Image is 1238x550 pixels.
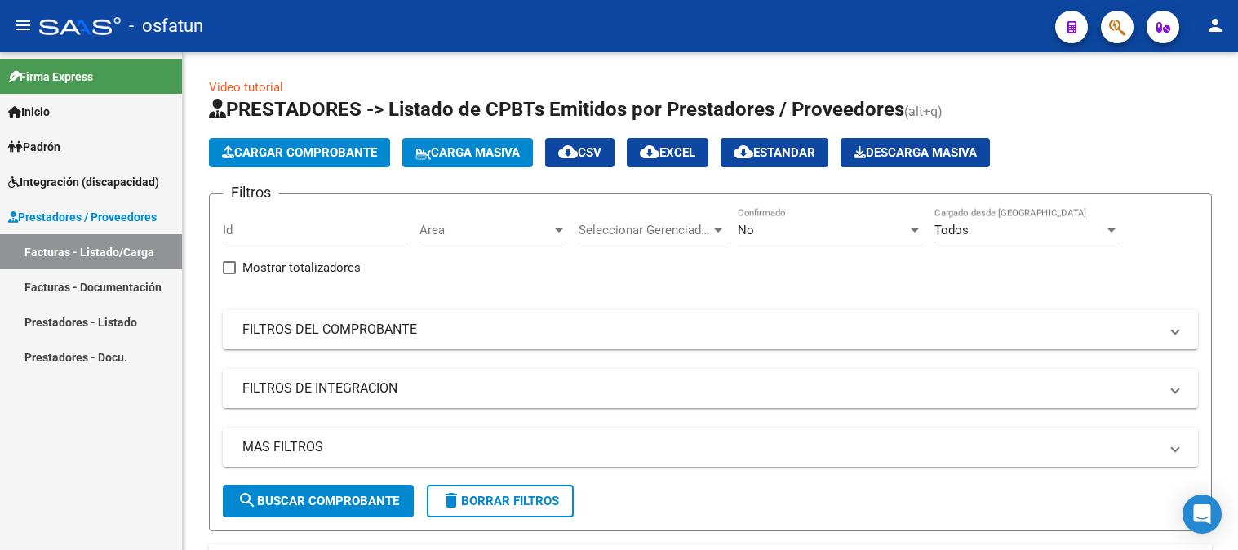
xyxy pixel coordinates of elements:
[242,438,1159,456] mat-panel-title: MAS FILTROS
[223,181,279,204] h3: Filtros
[841,138,990,167] button: Descarga Masiva
[242,379,1159,397] mat-panel-title: FILTROS DE INTEGRACION
[1205,16,1225,35] mat-icon: person
[738,223,754,237] span: No
[721,138,828,167] button: Estandar
[640,145,695,160] span: EXCEL
[419,223,552,237] span: Area
[8,68,93,86] span: Firma Express
[8,138,60,156] span: Padrón
[841,138,990,167] app-download-masive: Descarga masiva de comprobantes (adjuntos)
[427,485,574,517] button: Borrar Filtros
[242,321,1159,339] mat-panel-title: FILTROS DEL COMPROBANTE
[734,145,815,160] span: Estandar
[442,490,461,510] mat-icon: delete
[222,145,377,160] span: Cargar Comprobante
[242,258,361,277] span: Mostrar totalizadores
[237,490,257,510] mat-icon: search
[627,138,708,167] button: EXCEL
[8,103,50,121] span: Inicio
[734,142,753,162] mat-icon: cloud_download
[13,16,33,35] mat-icon: menu
[558,142,578,162] mat-icon: cloud_download
[209,138,390,167] button: Cargar Comprobante
[402,138,533,167] button: Carga Masiva
[223,428,1198,467] mat-expansion-panel-header: MAS FILTROS
[415,145,520,160] span: Carga Masiva
[442,494,559,508] span: Borrar Filtros
[579,223,711,237] span: Seleccionar Gerenciador
[223,310,1198,349] mat-expansion-panel-header: FILTROS DEL COMPROBANTE
[1183,495,1222,534] div: Open Intercom Messenger
[223,485,414,517] button: Buscar Comprobante
[934,223,969,237] span: Todos
[209,80,283,95] a: Video tutorial
[237,494,399,508] span: Buscar Comprobante
[209,98,904,121] span: PRESTADORES -> Listado de CPBTs Emitidos por Prestadores / Proveedores
[8,173,159,191] span: Integración (discapacidad)
[223,369,1198,408] mat-expansion-panel-header: FILTROS DE INTEGRACION
[640,142,659,162] mat-icon: cloud_download
[854,145,977,160] span: Descarga Masiva
[904,104,943,119] span: (alt+q)
[558,145,601,160] span: CSV
[129,8,203,44] span: - osfatun
[8,208,157,226] span: Prestadores / Proveedores
[545,138,615,167] button: CSV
